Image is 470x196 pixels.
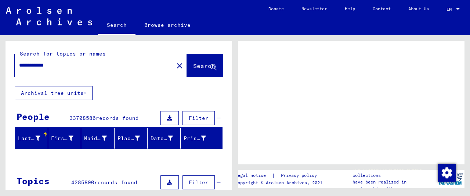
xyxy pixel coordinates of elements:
[94,179,137,186] span: records found
[184,135,206,142] div: Prisoner #
[98,16,135,35] a: Search
[275,172,326,179] a: Privacy policy
[15,86,93,100] button: Archival tree units
[17,110,50,123] div: People
[438,164,455,181] div: Change consent
[184,132,215,144] div: Prisoner #
[6,7,92,25] img: Arolsen_neg.svg
[193,62,215,70] span: Search
[117,132,149,144] div: Place of Birth
[151,132,182,144] div: Date of Birth
[18,132,50,144] div: Last Name
[189,115,209,121] span: Filter
[18,135,40,142] div: Last Name
[181,128,222,149] mat-header-cell: Prisoner #
[69,115,96,121] span: 33708586
[135,16,199,34] a: Browse archive
[182,175,215,189] button: Filter
[48,128,81,149] mat-header-cell: First Name
[437,170,464,188] img: yv_logo.png
[175,61,184,70] mat-icon: close
[15,128,48,149] mat-header-cell: Last Name
[235,172,272,179] a: Legal notice
[117,135,140,142] div: Place of Birth
[51,132,83,144] div: First Name
[81,128,114,149] mat-header-cell: Maiden Name
[352,165,436,179] p: The Arolsen Archives online collections
[235,179,326,186] p: Copyright © Arolsen Archives, 2021
[84,135,106,142] div: Maiden Name
[187,54,223,77] button: Search
[51,135,73,142] div: First Name
[84,132,116,144] div: Maiden Name
[352,179,436,192] p: have been realized in partnership with
[182,111,215,125] button: Filter
[151,135,173,142] div: Date of Birth
[438,164,456,182] img: Change consent
[446,7,455,12] span: EN
[172,58,187,73] button: Clear
[71,179,94,186] span: 4285890
[20,50,106,57] mat-label: Search for topics or names
[189,179,209,186] span: Filter
[96,115,139,121] span: records found
[17,174,50,188] div: Topics
[235,172,326,179] div: |
[148,128,181,149] mat-header-cell: Date of Birth
[115,128,148,149] mat-header-cell: Place of Birth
